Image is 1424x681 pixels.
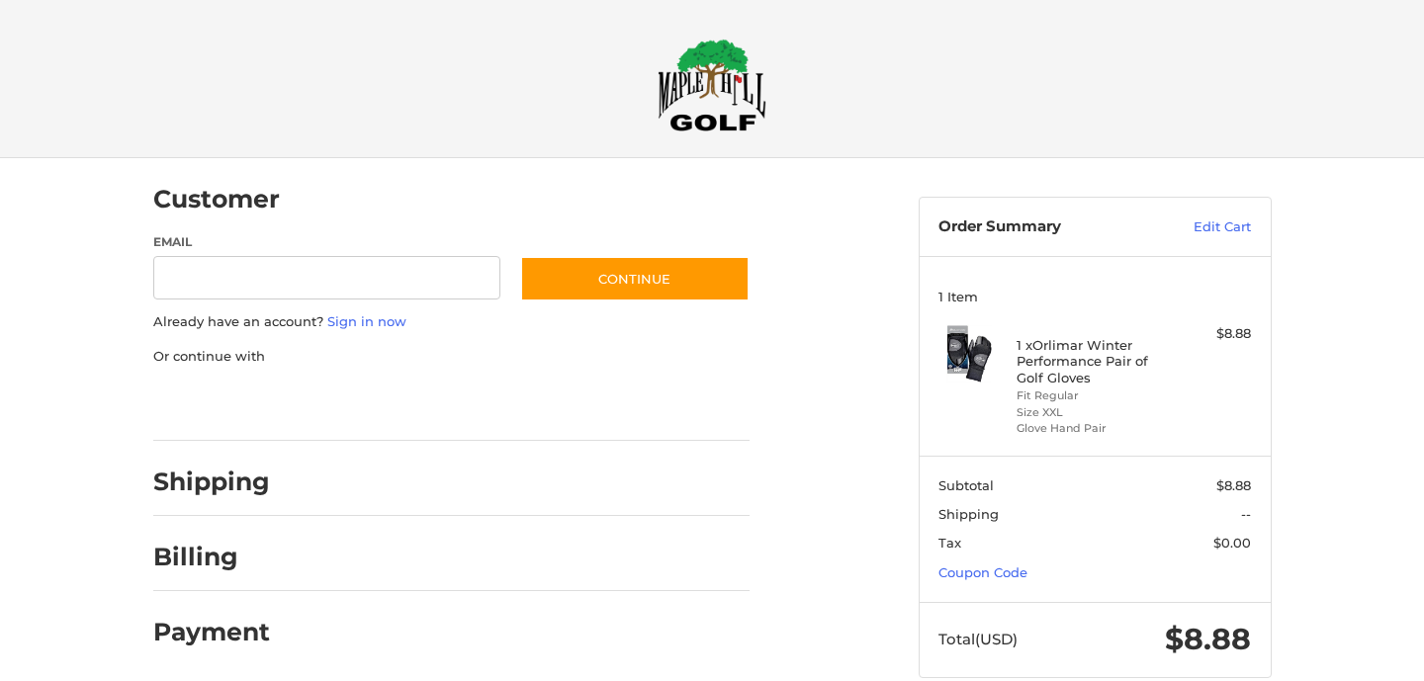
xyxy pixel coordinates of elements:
[1241,506,1251,522] span: --
[153,233,501,251] label: Email
[153,184,280,214] h2: Customer
[314,385,463,421] iframe: PayPal-paylater
[1017,420,1168,437] li: Glove Hand Pair
[938,564,1027,580] a: Coupon Code
[938,506,999,522] span: Shipping
[153,617,270,647] h2: Payment
[938,630,1018,648] span: Total (USD)
[153,347,750,367] p: Or continue with
[938,477,994,493] span: Subtotal
[658,39,766,131] img: Maple Hill Golf
[1165,621,1251,657] span: $8.88
[938,217,1151,237] h3: Order Summary
[938,535,961,551] span: Tax
[520,256,750,301] button: Continue
[153,312,750,332] p: Already have an account?
[153,467,270,497] h2: Shipping
[146,385,295,421] iframe: PayPal-paypal
[1017,387,1168,404] li: Fit Regular
[938,289,1251,304] h3: 1 Item
[482,385,630,421] iframe: PayPal-venmo
[1216,477,1251,493] span: $8.88
[153,542,269,572] h2: Billing
[1017,337,1168,385] h4: 1 x Orlimar Winter Performance Pair of Golf Gloves
[1173,324,1251,344] div: $8.88
[327,313,406,329] a: Sign in now
[1017,404,1168,421] li: Size XXL
[1151,217,1251,237] a: Edit Cart
[1213,535,1251,551] span: $0.00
